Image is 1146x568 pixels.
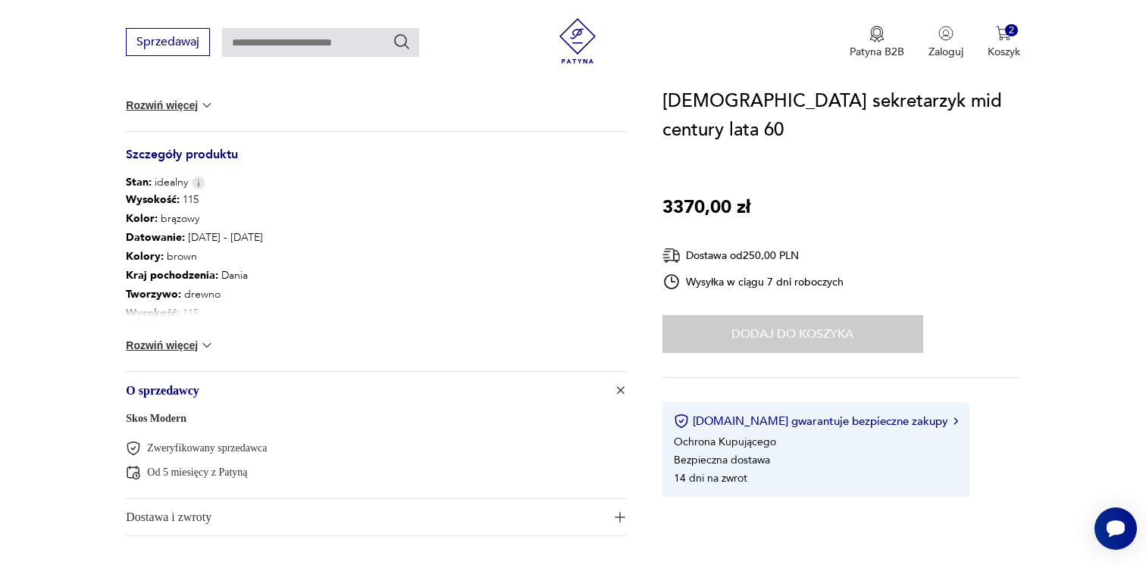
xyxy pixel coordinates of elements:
button: Ikona plusaDostawa i zwroty [126,499,626,535]
span: Dostawa i zwroty [126,499,605,535]
span: idealny [126,175,188,190]
button: Rozwiń więcej [126,338,214,353]
p: [DATE] - [DATE] [126,228,427,247]
p: Od 5 miesięcy z Patyną [147,465,247,479]
img: Patyna - sklep z meblami i dekoracjami vintage [555,18,600,64]
p: brown [126,247,427,266]
div: Ikona plusaO sprzedawcy [126,408,626,498]
button: Sprzedawaj [126,28,210,56]
div: Wysyłka w ciągu 7 dni roboczych [662,273,844,291]
li: 14 dni na zwrot [674,471,747,485]
b: Datowanie : [126,230,185,245]
button: Szukaj [393,33,411,51]
p: 115 [126,304,427,323]
p: 115 [126,190,427,209]
b: Kolory : [126,249,164,264]
div: Dostawa od 250,00 PLN [662,246,844,265]
button: Rozwiń więcej [126,98,214,113]
b: Kolor: [126,211,158,226]
img: Od 5 miesięcy z Patyną [126,465,141,480]
img: Ikona plusa [615,512,625,523]
img: chevron down [199,338,214,353]
b: Kraj pochodzenia : [126,268,218,282]
img: Ikona dostawy [662,246,681,265]
li: Bezpieczna dostawa [674,453,770,467]
img: Zweryfikowany sprzedawca [126,441,141,456]
b: Wysokość : [126,192,180,207]
a: Ikona medaluPatyna B2B [850,26,904,59]
img: Ikona certyfikatu [674,414,689,429]
b: Wysokość : [126,306,180,320]
img: Ikona plusa [613,382,628,398]
a: Sprzedawaj [126,38,210,48]
div: 2 [1005,24,1018,37]
b: Stan: [126,175,152,189]
img: chevron down [199,98,214,113]
button: Zaloguj [928,26,963,59]
img: Ikona strzałki w prawo [953,417,958,425]
p: Zweryfikowany sprzedawca [147,441,267,455]
p: drewno [126,285,427,304]
h1: [DEMOGRAPHIC_DATA] sekretarzyk mid century lata 60 [662,87,1020,145]
img: Info icon [192,176,205,189]
li: Ochrona Kupującego [674,435,776,449]
button: 2Koszyk [988,26,1020,59]
a: Skos Modern [126,413,186,424]
p: Dania [126,266,427,285]
img: Ikona medalu [869,26,885,42]
p: Patyna B2B [850,45,904,59]
b: Tworzywo : [126,287,181,301]
img: Ikonka użytkownika [938,26,953,41]
p: Zaloguj [928,45,963,59]
button: Ikona plusaO sprzedawcy [126,372,626,408]
img: Ikona koszyka [996,26,1011,41]
button: [DOMAIN_NAME] gwarantuje bezpieczne zakupy [674,414,958,429]
button: Patyna B2B [850,26,904,59]
p: 3370,00 zł [662,193,750,222]
h3: Szczegóły produktu [126,150,626,175]
iframe: Smartsupp widget button [1094,507,1137,550]
p: Koszyk [988,45,1020,59]
p: brązowy [126,209,427,228]
span: O sprzedawcy [126,372,605,408]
